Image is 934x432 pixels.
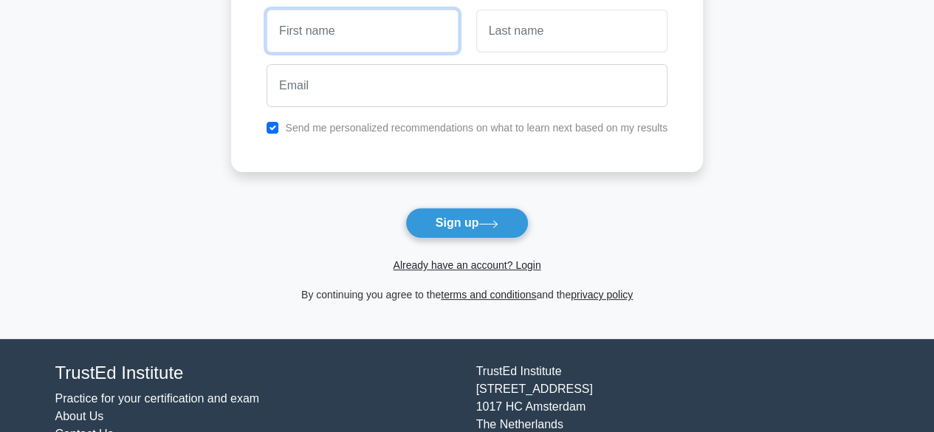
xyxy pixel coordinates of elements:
input: Last name [476,10,667,52]
a: Already have an account? Login [393,259,540,271]
a: privacy policy [571,289,633,301]
a: terms and conditions [441,289,536,301]
input: Email [267,64,667,107]
div: By continuing you agree to the and the [222,286,712,304]
h4: TrustEd Institute [55,363,459,384]
a: About Us [55,410,104,422]
input: First name [267,10,458,52]
label: Send me personalized recommendations on what to learn next based on my results [285,122,667,134]
button: Sign up [405,208,529,239]
a: Practice for your certification and exam [55,392,260,405]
